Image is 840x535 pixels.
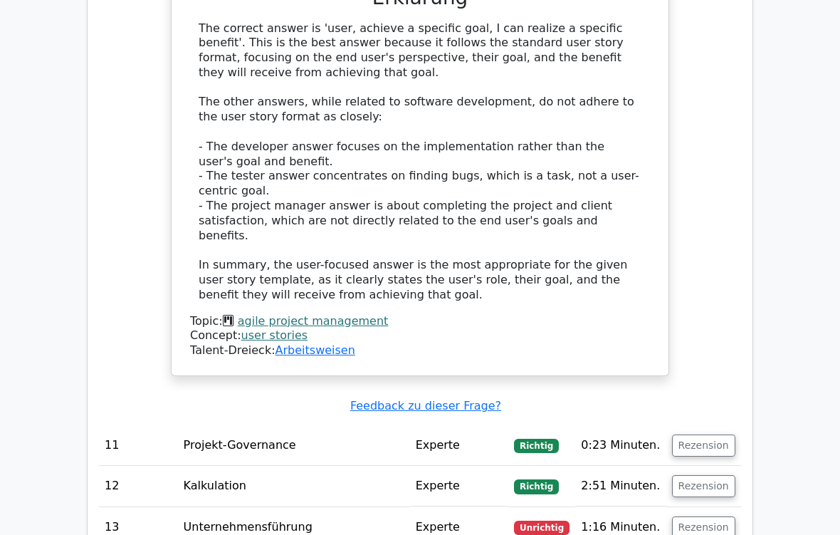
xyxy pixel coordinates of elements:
td: Experte [410,425,508,466]
td: 2:51 Minuten. [575,466,666,507]
font: Topic: [190,314,388,328]
a: Feedback zu dieser Frage? [350,399,501,412]
span: Richtig [514,479,559,494]
td: Experte [410,466,508,507]
font: Talent-Dreieck: [190,343,355,357]
td: Projekt-Governance [178,425,410,466]
button: Rezension [672,435,735,457]
td: Kalkulation [178,466,410,507]
span: Unrichtig [514,521,569,535]
span: Richtig [514,439,559,453]
a: user stories [241,328,308,342]
div: The correct answer is 'user, achieve a specific goal, I can realize a specific benefit'. This is ... [199,21,641,303]
td: 0:23 Minuten. [575,425,666,466]
td: 12 [99,466,178,507]
button: Rezension [672,475,735,497]
a: agile project management [238,314,389,328]
a: Arbeitsweisen [275,343,355,357]
font: Concept: [190,328,308,342]
td: 11 [99,425,178,466]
